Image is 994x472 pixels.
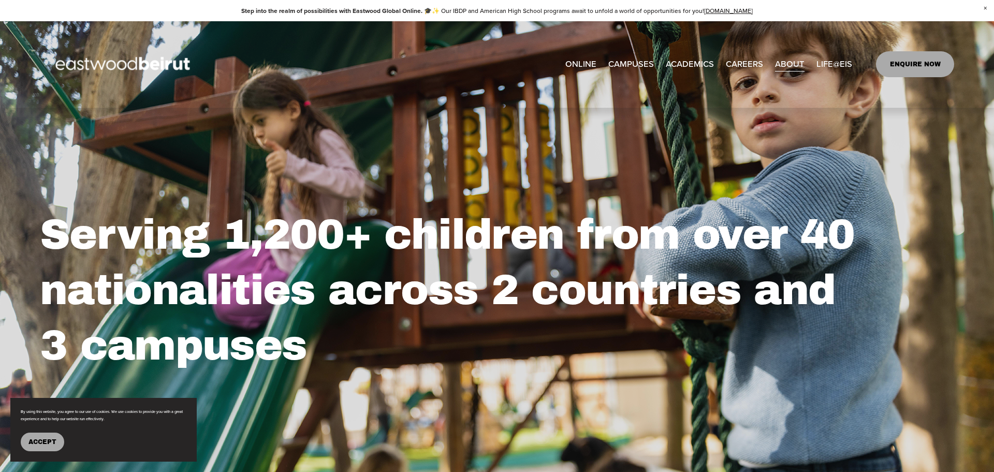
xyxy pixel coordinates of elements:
[21,433,64,451] button: Accept
[876,51,954,77] a: ENQUIRE NOW
[775,56,805,73] a: folder dropdown
[608,56,654,72] span: CAMPUSES
[40,207,954,374] h2: Serving 1,200+ children from over 40 nationalities across 2 countries and 3 campuses
[726,56,763,73] a: CAREERS
[704,6,753,15] a: [DOMAIN_NAME]
[775,56,805,72] span: ABOUT
[10,398,197,462] section: Cookie banner
[666,56,714,73] a: folder dropdown
[40,38,209,91] img: EastwoodIS Global Site
[565,56,596,73] a: ONLINE
[816,56,852,73] a: folder dropdown
[21,408,186,422] p: By using this website, you agree to our use of cookies. We use cookies to provide you with a grea...
[608,56,654,73] a: folder dropdown
[816,56,852,72] span: LIFE@EIS
[666,56,714,72] span: ACADEMICS
[28,438,56,446] span: Accept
